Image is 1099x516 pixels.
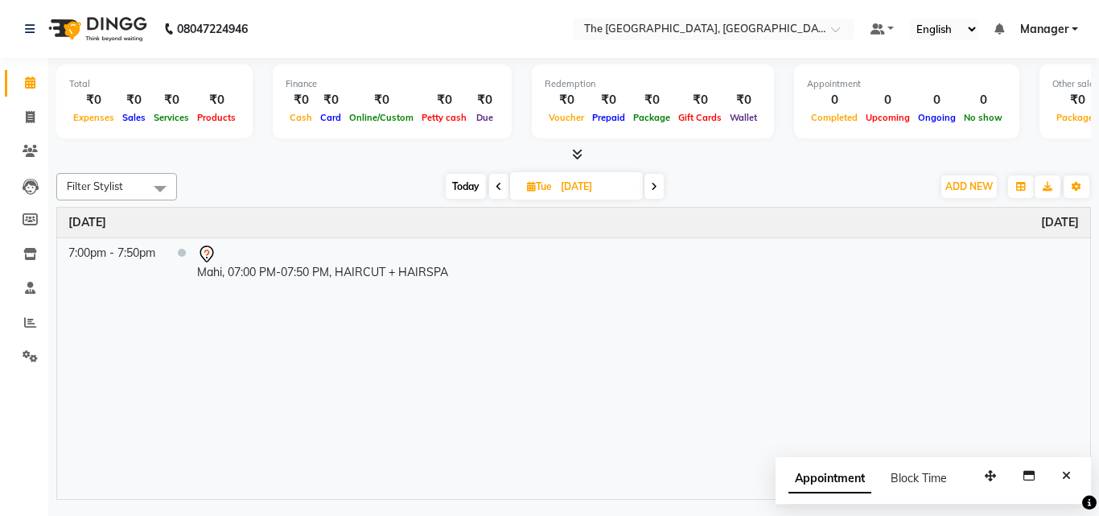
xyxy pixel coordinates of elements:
[807,91,862,109] div: 0
[588,112,629,123] span: Prepaid
[941,175,997,198] button: ADD NEW
[316,112,345,123] span: Card
[150,112,193,123] span: Services
[726,112,761,123] span: Wallet
[726,91,761,109] div: ₹0
[150,91,193,109] div: ₹0
[41,6,151,52] img: logo
[556,175,636,199] input: 2025-09-02
[674,91,726,109] div: ₹0
[69,112,118,123] span: Expenses
[418,91,471,109] div: ₹0
[69,91,118,109] div: ₹0
[545,77,761,91] div: Redemption
[472,112,497,123] span: Due
[57,237,167,287] td: 7:00pm - 7:50pm
[862,91,914,109] div: 0
[67,180,123,192] span: Filter Stylist
[118,112,150,123] span: Sales
[118,91,150,109] div: ₹0
[629,91,674,109] div: ₹0
[1055,464,1078,489] button: Close
[471,91,499,109] div: ₹0
[545,112,588,123] span: Voucher
[345,112,418,123] span: Online/Custom
[545,91,588,109] div: ₹0
[914,91,960,109] div: 0
[177,6,248,52] b: 08047224946
[69,77,240,91] div: Total
[68,214,106,231] a: September 2, 2025
[193,91,240,109] div: ₹0
[1020,21,1068,38] span: Manager
[588,91,629,109] div: ₹0
[1041,214,1079,231] a: September 2, 2025
[914,112,960,123] span: Ongoing
[316,91,345,109] div: ₹0
[807,112,862,123] span: Completed
[57,208,1090,238] th: September 2, 2025
[807,77,1006,91] div: Appointment
[446,174,486,199] span: Today
[788,464,871,493] span: Appointment
[523,180,556,192] span: Tue
[862,112,914,123] span: Upcoming
[960,91,1006,109] div: 0
[186,237,1090,287] td: Mahi, 07:00 PM-07:50 PM, HAIRCUT + HAIRSPA
[345,91,418,109] div: ₹0
[193,112,240,123] span: Products
[286,112,316,123] span: Cash
[960,112,1006,123] span: No show
[286,91,316,109] div: ₹0
[674,112,726,123] span: Gift Cards
[945,180,993,192] span: ADD NEW
[891,471,947,485] span: Block Time
[418,112,471,123] span: Petty cash
[286,77,499,91] div: Finance
[629,112,674,123] span: Package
